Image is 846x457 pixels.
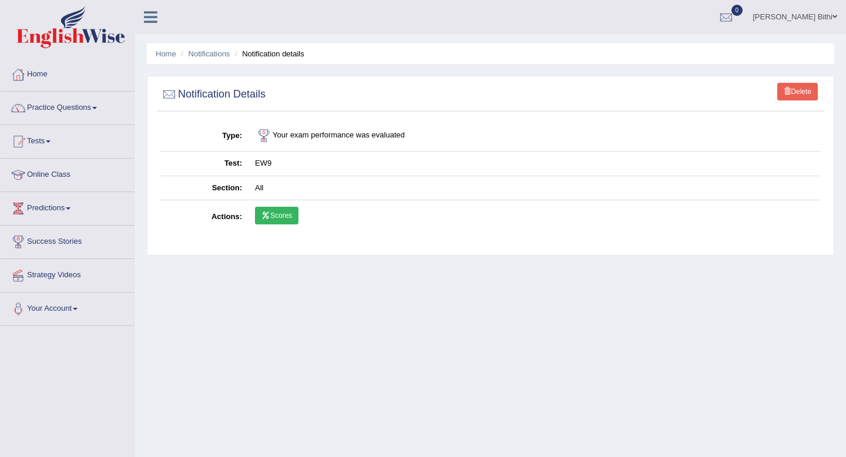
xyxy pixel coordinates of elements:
a: Home [1,58,135,88]
th: Actions [160,200,249,234]
a: Success Stories [1,226,135,255]
th: Test [160,152,249,176]
h2: Notification Details [160,86,266,103]
a: Strategy Videos [1,259,135,288]
td: EW9 [249,152,821,176]
a: Your Account [1,293,135,322]
th: Type [160,120,249,152]
a: Practice Questions [1,92,135,121]
th: Section [160,176,249,200]
a: Online Class [1,159,135,188]
a: Notifications [189,49,230,58]
a: Scores [255,207,298,224]
span: 0 [731,5,743,16]
a: Tests [1,125,135,154]
a: Home [156,49,176,58]
td: Your exam performance was evaluated [249,120,821,152]
a: Delete [777,83,818,100]
a: Predictions [1,192,135,221]
li: Notification details [232,48,304,59]
td: All [249,176,821,200]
